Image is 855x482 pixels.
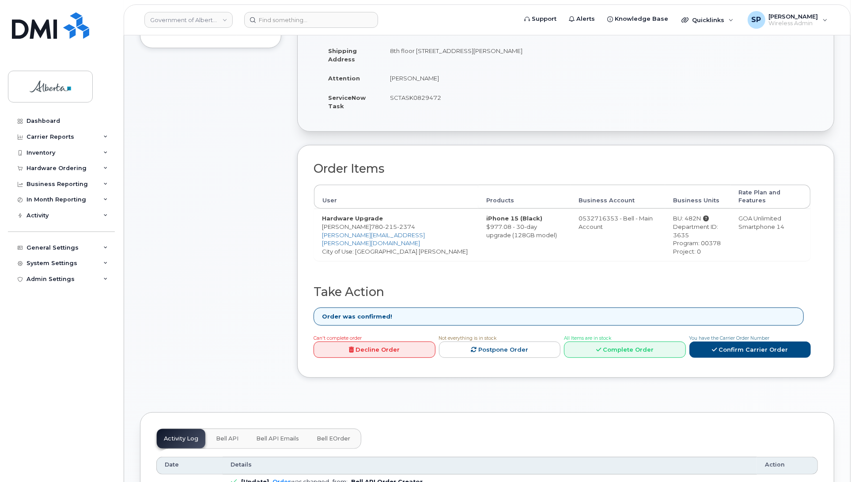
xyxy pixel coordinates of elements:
td: 8th floor [STREET_ADDRESS][PERSON_NAME] [382,41,559,68]
span: You have the Carrier Order Number [689,335,770,341]
span: Date [165,461,179,469]
span: Bell API [216,435,238,442]
a: Complete Order [564,342,686,358]
span: [PERSON_NAME] [769,13,818,20]
span: Support [532,15,556,23]
strong: Shipping Address [328,47,357,63]
td: [PERSON_NAME] City of Use: [GEOGRAPHIC_DATA] [PERSON_NAME] [314,209,478,261]
strong: ServiceNow Task [328,94,366,110]
input: Find something... [244,12,378,28]
span: Quicklinks [692,16,724,23]
span: 2374 [397,223,415,230]
a: Alerts [563,10,601,28]
th: Business Units [665,185,730,209]
strong: Order was confirmed! [322,312,392,321]
div: Program: 00378 [673,239,723,247]
a: Postpone Order [439,342,561,358]
td: [PERSON_NAME] [382,68,559,88]
a: [PERSON_NAME][EMAIL_ADDRESS][PERSON_NAME][DOMAIN_NAME] [322,232,425,247]
strong: Attention [328,75,360,82]
span: Wireless Admin [769,20,818,27]
span: Details [231,461,252,469]
div: Department ID: 3635 [673,223,723,239]
div: BU: 482N [673,214,723,223]
td: GOA Unlimited Smartphone 14 [730,209,810,261]
span: Knowledge Base [615,15,668,23]
strong: iPhone 15 (Black) [486,215,542,222]
span: 215 [383,223,397,230]
span: Can't complete order [314,335,362,341]
h2: Take Action [314,285,811,299]
span: Alerts [576,15,595,23]
h2: Order Items [314,162,811,175]
th: Products [478,185,571,209]
th: Action [757,457,818,474]
span: Bell eOrder [317,435,350,442]
span: SP [752,15,761,25]
span: Not everything is in stock [439,335,497,341]
strong: Hardware Upgrade [322,215,383,222]
th: User [314,185,478,209]
a: Support [518,10,563,28]
a: Decline Order [314,342,435,358]
span: All Items are in stock [564,335,611,341]
div: Project: 0 [673,247,723,256]
a: Government of Alberta (GOA) [144,12,233,28]
th: Business Account [571,185,665,209]
span: 780 [371,223,415,230]
a: Knowledge Base [601,10,674,28]
td: 0532716353 - Bell - Main Account [571,209,665,261]
div: Quicklinks [675,11,740,29]
td: SCTASK0829472 [382,88,559,115]
span: Bell API Emails [256,435,299,442]
th: Rate Plan and Features [730,185,810,209]
td: $977.08 - 30-day upgrade (128GB model) [478,209,571,261]
div: Susannah Parlee [742,11,834,29]
a: Confirm Carrier Order [689,342,811,358]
